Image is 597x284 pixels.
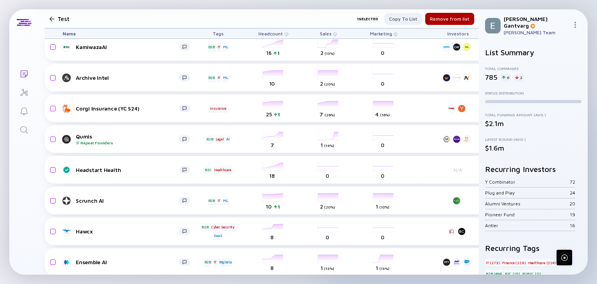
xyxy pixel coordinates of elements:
[76,105,179,112] div: Corgi Insurance (YC S24)
[63,73,196,82] a: Archive Intel
[76,133,179,145] div: Qumis
[63,196,196,205] a: Scrunch AI
[440,28,475,39] div: Investors
[485,165,581,174] h2: Recurring Investors
[9,120,38,138] a: Search
[209,105,227,112] div: Insurance
[485,144,581,152] div: $1.6m
[485,73,497,81] div: 785
[210,223,235,231] div: Cyber Security
[63,42,196,52] a: KamiwazaAI
[527,259,557,266] div: Healthcare (224)
[320,31,332,37] span: Sales
[217,197,222,205] div: IT
[204,166,212,174] div: B2C
[215,135,225,143] div: Legal
[76,167,179,173] div: Headstart Health
[570,179,575,185] div: 72
[208,74,216,82] div: B2B
[504,30,569,35] div: [PERSON_NAME] Team
[63,227,196,236] a: Hawcx
[485,244,581,252] h2: Recurring Tags
[485,48,581,57] h2: List Summary
[218,258,233,266] div: BigData
[485,201,569,207] div: Alumni Ventures
[384,13,422,25] button: Copy to list
[76,259,179,265] div: Ensemble AI
[569,201,575,207] div: 20
[485,212,570,217] div: Pioneer Fund
[501,74,511,81] div: 0
[522,270,541,277] div: B2B2C (11)
[504,16,569,29] div: [PERSON_NAME] Gantvarg
[9,82,38,101] a: Investor Map
[570,212,575,217] div: 19
[76,140,179,145] div: Repeat Founders
[58,15,69,22] h1: Test
[485,223,570,228] div: Antler
[222,43,229,51] div: ML
[570,223,575,228] div: 16
[217,74,222,82] div: IT
[485,259,500,266] div: IT (273)
[485,66,581,71] div: Total Companies
[76,74,179,81] div: Archive Intel
[485,270,503,277] div: B2B (484)
[213,166,232,174] div: Healthcare
[206,135,214,143] div: B2B
[572,22,578,28] img: Menu
[56,28,196,39] div: Name
[501,259,526,266] div: Finance (229)
[485,179,570,185] div: Y Combinator
[357,13,378,25] div: 1 selected
[63,104,196,113] a: Corgi Insurance (YC S24)
[504,270,521,277] div: B2C (111)
[204,258,212,266] div: B2B
[63,258,196,267] a: Ensemble AI
[217,43,222,51] div: IT
[485,18,501,33] img: Elena Profile Picture
[208,43,216,51] div: B2B
[425,13,474,25] button: Remove from list
[485,190,570,196] div: Plug and Play
[9,101,38,120] a: Reminders
[485,119,581,128] div: $2.1m
[570,190,575,196] div: 24
[9,64,38,82] a: Lists
[201,223,209,231] div: B2B
[225,135,230,143] div: AI
[196,28,240,39] div: Tags
[213,232,223,240] div: SaaS
[76,44,179,50] div: KamiwazaAI
[208,197,216,205] div: B2B
[514,74,524,81] div: 2
[258,31,283,37] span: Headcount
[76,197,179,204] div: Scrunch AI
[222,74,229,82] div: ML
[63,165,196,175] a: Headstart Health
[63,133,196,145] a: QumisRepeat Founders
[485,91,581,95] div: Status Distribution
[213,258,218,266] div: IT
[485,137,581,142] div: Latest Round (Avg.)
[485,112,581,117] div: Total Funding Amount (Avg.)
[440,167,475,173] div: N/A
[222,197,229,205] div: ML
[76,228,179,235] div: Hawcx
[370,31,392,37] span: Marketing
